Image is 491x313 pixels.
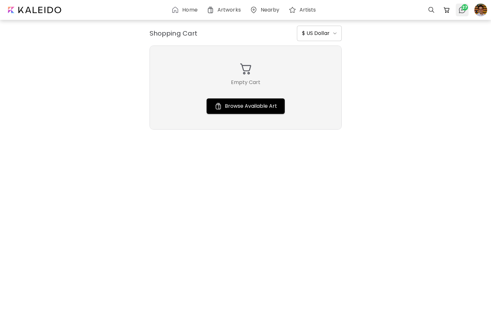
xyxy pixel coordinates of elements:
img: cart [238,61,253,77]
img: cart [443,6,451,14]
a: Artists [289,6,319,14]
h5: Empty Cart [231,79,260,86]
h6: Home [182,7,197,13]
a: Home [171,6,200,14]
h4: Shopping Cart [150,29,198,38]
h6: $ US Dollar [302,30,330,37]
a: Artworks [207,6,243,14]
h5: Browse Available Art [225,103,277,109]
button: $ US Dollar [297,26,342,41]
h6: Artworks [217,7,241,13]
button: shopping_bag Browse Available Art [207,98,285,114]
a: Nearby [250,6,282,14]
h6: Nearby [261,7,280,13]
span: 27 [462,4,468,11]
img: shopping_bag [214,102,222,110]
img: chatIcon [458,6,466,14]
h6: Artists [299,7,316,13]
a: shopping_bag Browse Available Art [207,86,285,114]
